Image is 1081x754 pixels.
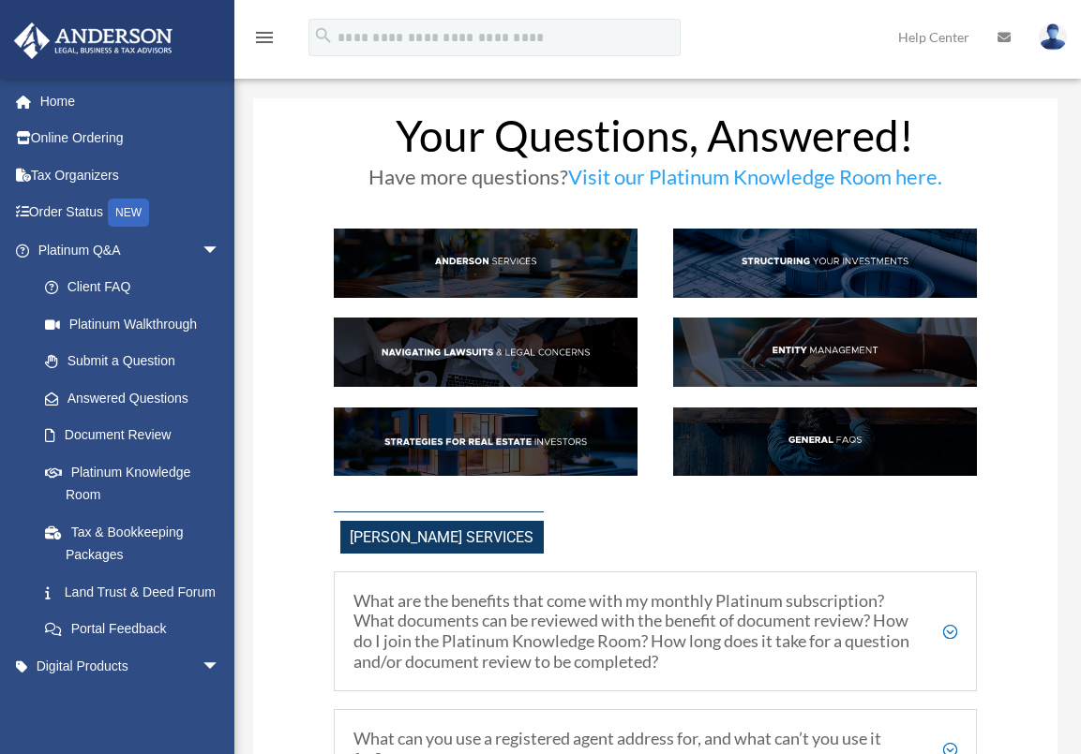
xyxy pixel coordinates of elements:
img: StratsRE_hdr [334,407,638,476]
a: Tax Organizers [13,156,248,194]
div: NEW [108,199,149,227]
span: arrow_drop_down [202,231,239,270]
h1: Your Questions, Answered! [334,114,977,167]
img: NavLaw_hdr [334,318,638,386]
a: Platinum Knowledge Room [26,453,248,513]
img: User Pic [1039,23,1067,51]
i: menu [253,26,276,49]
h3: Have more questions? [334,167,977,197]
a: Online Ordering [13,120,248,157]
a: Portal Feedback [26,611,248,648]
img: AndServ_hdr [334,229,638,297]
h5: What are the benefits that come with my monthly Platinum subscription? What documents can be revi... [353,591,957,672]
a: My Entitiesarrow_drop_down [13,685,248,722]
span: [PERSON_NAME] Services [340,521,544,554]
a: Order StatusNEW [13,194,248,232]
img: Anderson Advisors Platinum Portal [8,22,178,59]
img: StructInv_hdr [673,229,977,297]
a: Land Trust & Deed Forum [26,573,248,611]
a: Platinum Q&Aarrow_drop_down [13,231,248,269]
a: Answered Questions [26,379,248,417]
i: search [313,25,334,46]
a: Client FAQ [26,269,239,306]
img: EntManag_hdr [673,318,977,386]
a: menu [253,33,276,49]
img: GenFAQ_hdr [673,407,977,476]
a: Submit a Question [26,343,248,380]
a: Visit our Platinum Knowledge Room here. [568,164,942,199]
a: Tax & Bookkeeping Packages [26,513,248,573]
a: Platinum Walkthrough [26,305,248,343]
a: Digital Productsarrow_drop_down [13,647,248,685]
span: arrow_drop_down [202,685,239,723]
span: arrow_drop_down [202,647,239,686]
a: Home [13,82,248,120]
a: Document Review [26,417,248,454]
